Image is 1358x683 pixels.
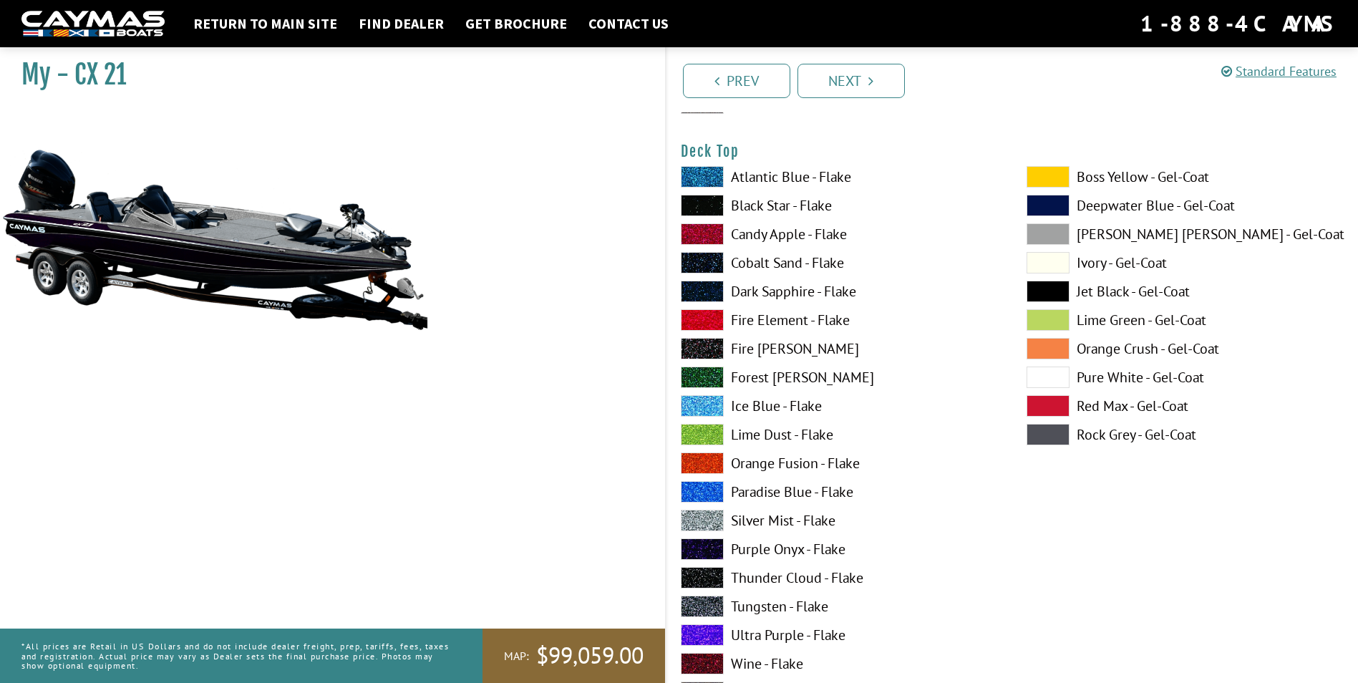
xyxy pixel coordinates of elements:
[1027,166,1344,188] label: Boss Yellow - Gel-Coat
[21,59,629,91] h1: My - CX 21
[681,195,998,216] label: Black Star - Flake
[1027,395,1344,417] label: Red Max - Gel-Coat
[681,166,998,188] label: Atlantic Blue - Flake
[186,14,344,33] a: Return to main site
[458,14,574,33] a: Get Brochure
[681,596,998,617] label: Tungsten - Flake
[21,11,165,37] img: white-logo-c9c8dbefe5ff5ceceb0f0178aa75bf4bb51f6bca0971e226c86eb53dfe498488.png
[504,649,529,664] span: MAP:
[681,223,998,245] label: Candy Apple - Flake
[1140,8,1337,39] div: 1-888-4CAYMAS
[681,624,998,646] label: Ultra Purple - Flake
[1027,367,1344,388] label: Pure White - Gel-Coat
[681,567,998,588] label: Thunder Cloud - Flake
[681,481,998,503] label: Paradise Blue - Flake
[683,64,790,98] a: Prev
[681,538,998,560] label: Purple Onyx - Flake
[681,142,1344,160] h4: Deck Top
[681,281,998,302] label: Dark Sapphire - Flake
[681,338,998,359] label: Fire [PERSON_NAME]
[351,14,451,33] a: Find Dealer
[1027,281,1344,302] label: Jet Black - Gel-Coat
[681,452,998,474] label: Orange Fusion - Flake
[1027,309,1344,331] label: Lime Green - Gel-Coat
[1221,63,1337,79] a: Standard Features
[482,629,665,683] a: MAP:$99,059.00
[797,64,905,98] a: Next
[681,653,998,674] label: Wine - Flake
[1027,195,1344,216] label: Deepwater Blue - Gel-Coat
[681,510,998,531] label: Silver Mist - Flake
[681,367,998,388] label: Forest [PERSON_NAME]
[581,14,676,33] a: Contact Us
[1027,424,1344,445] label: Rock Grey - Gel-Coat
[1027,223,1344,245] label: [PERSON_NAME] [PERSON_NAME] - Gel-Coat
[681,424,998,445] label: Lime Dust - Flake
[21,634,450,677] p: *All prices are Retail in US Dollars and do not include dealer freight, prep, tariffs, fees, taxe...
[1027,252,1344,273] label: Ivory - Gel-Coat
[681,309,998,331] label: Fire Element - Flake
[681,395,998,417] label: Ice Blue - Flake
[681,252,998,273] label: Cobalt Sand - Flake
[536,641,644,671] span: $99,059.00
[1027,338,1344,359] label: Orange Crush - Gel-Coat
